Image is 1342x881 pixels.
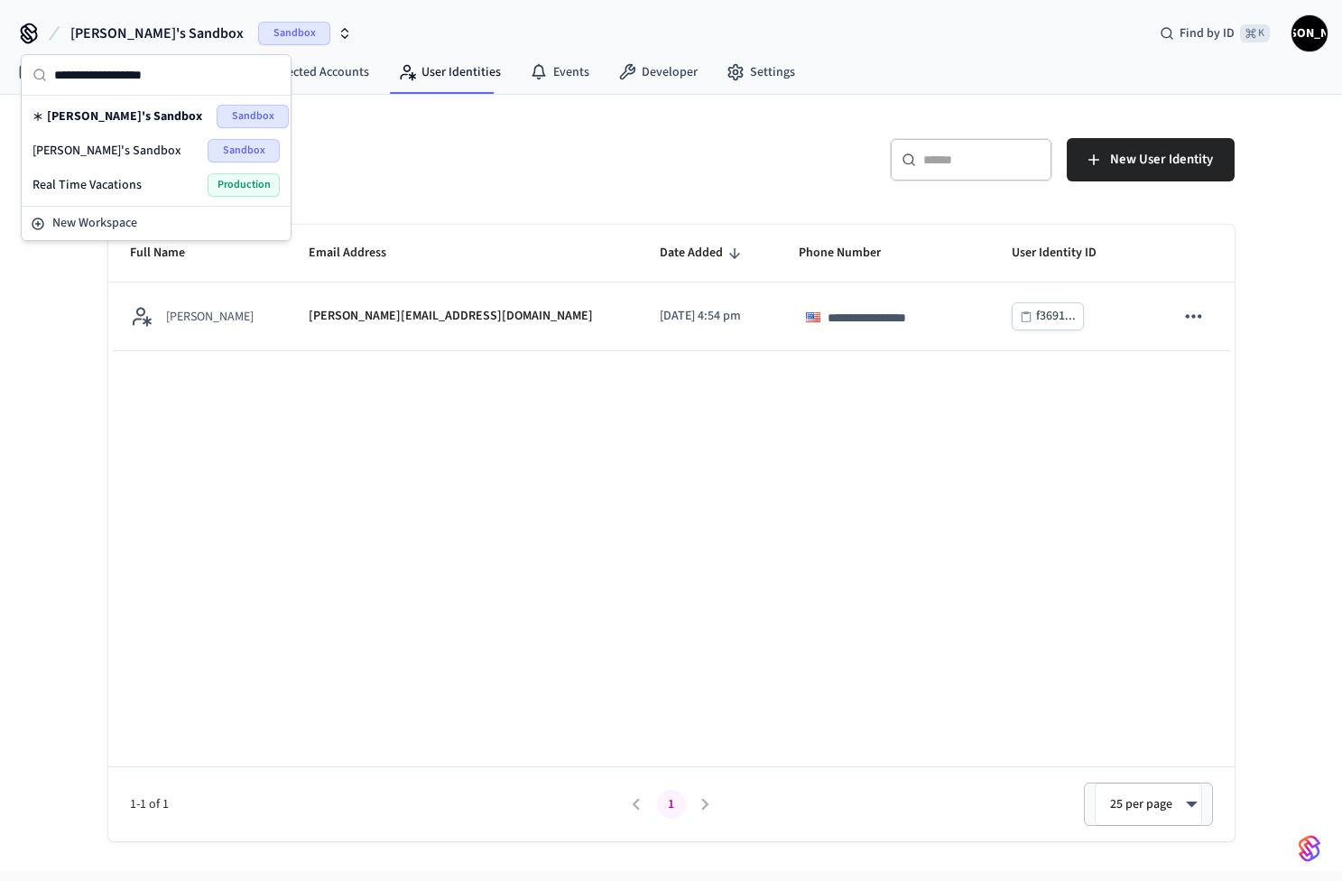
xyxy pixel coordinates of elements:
nav: pagination navigation [620,790,723,819]
div: f3691... [1036,305,1076,328]
span: 1-1 of 1 [130,795,620,814]
span: Production [208,173,280,197]
div: Find by ID⌘ K [1145,17,1284,50]
span: Find by ID [1180,24,1235,42]
span: New Workspace [52,214,137,233]
span: Full Name [130,239,208,267]
span: [PERSON_NAME] [1293,17,1326,50]
span: Sandbox [208,139,280,162]
span: [PERSON_NAME]'s Sandbox [47,107,202,125]
button: [PERSON_NAME] [1291,15,1328,51]
div: Suggestions [22,96,291,206]
button: New User Identity [1067,138,1235,181]
span: Sandbox [258,22,330,45]
span: Phone Number [799,239,904,267]
p: [PERSON_NAME] [166,308,254,326]
img: SeamLogoGradient.69752ec5.svg [1299,834,1320,863]
span: Real Time Vacations [32,176,142,194]
button: page 1 [657,790,686,819]
button: New Workspace [23,209,289,238]
h5: User Identities [108,138,661,175]
span: Email Address [309,239,410,267]
p: [PERSON_NAME][EMAIL_ADDRESS][DOMAIN_NAME] [309,307,593,326]
span: Date Added [660,239,746,267]
span: User Identity ID [1012,239,1120,267]
table: sticky table [108,225,1235,351]
span: [PERSON_NAME]'s Sandbox [32,142,181,160]
span: [PERSON_NAME]'s Sandbox [70,23,244,44]
span: New User Identity [1110,148,1213,172]
p: [DATE] 4:54 pm [660,307,755,326]
span: Sandbox [217,105,289,128]
div: 25 per page [1095,783,1202,826]
a: Events [515,56,604,88]
a: Developer [604,56,712,88]
button: f3691... [1012,302,1084,330]
a: Devices [4,56,97,88]
div: United States: + 1 [799,302,833,331]
a: User Identities [384,56,515,88]
a: Connected Accounts [220,56,384,88]
a: Settings [712,56,810,88]
span: ⌘ K [1240,24,1270,42]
